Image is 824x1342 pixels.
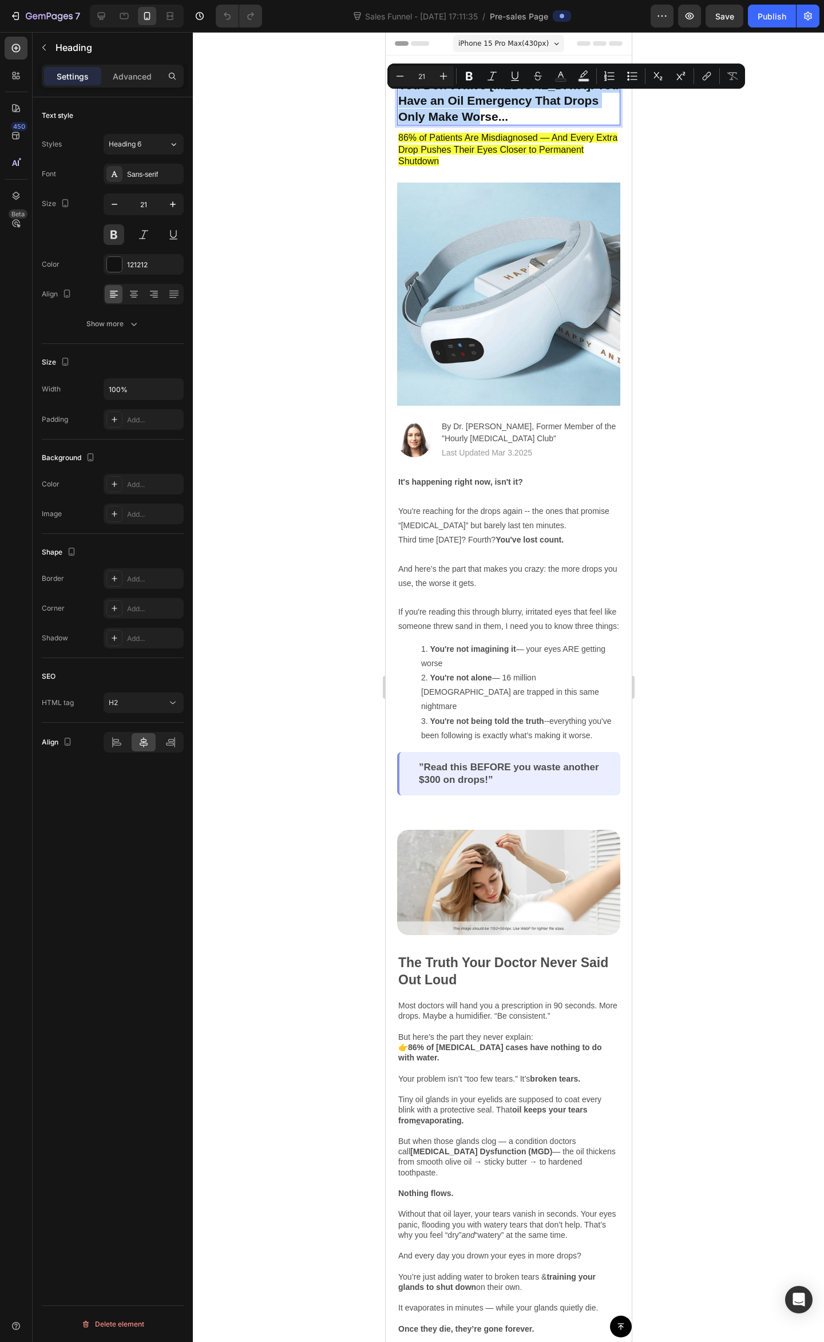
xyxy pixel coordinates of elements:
div: Open Intercom Messenger [785,1286,813,1313]
span: Sales Funnel - [DATE] 17:11:35 [363,10,480,22]
div: Editor contextual toolbar [387,64,745,89]
button: Delete element [42,1315,184,1333]
input: Auto [104,379,183,399]
div: Add... [127,604,181,614]
div: Padding [42,414,68,425]
div: Color [42,479,60,489]
div: Width [42,384,61,394]
p: Heading [56,41,179,54]
div: Add... [127,480,181,490]
div: Background [42,450,97,466]
div: Size [42,196,72,212]
p: Advanced [113,70,152,82]
button: H2 [104,692,184,713]
div: Undo/Redo [216,5,262,27]
div: Add... [127,415,181,425]
div: Beta [9,209,27,219]
div: Sans-serif [127,169,181,180]
div: Delete element [81,1317,144,1331]
p: 7 [75,9,80,23]
span: Save [715,11,734,21]
div: SEO [42,671,56,682]
span: / [482,10,485,22]
div: Add... [127,574,181,584]
div: Color [42,259,60,270]
iframe: Design area [386,32,632,1342]
span: Heading 6 [109,139,141,149]
div: Align [42,287,74,302]
button: Publish [748,5,796,27]
div: Text style [42,110,73,121]
div: 450 [11,122,27,131]
button: Heading 6 [104,134,184,155]
div: Add... [127,509,181,520]
div: Image [42,509,62,519]
div: Size [42,355,72,370]
div: Font [42,169,56,179]
div: HTML tag [42,698,74,708]
button: Show more [42,314,184,334]
div: Shape [42,545,78,560]
span: Pre-sales Page [490,10,548,22]
div: Show more [86,318,140,330]
button: Save [706,5,743,27]
p: Settings [57,70,89,82]
div: Align [42,735,74,750]
div: Add... [127,634,181,644]
span: H2 [109,698,118,707]
button: 7 [5,5,85,27]
div: 121212 [127,260,181,270]
div: Styles [42,139,62,149]
div: Shadow [42,633,68,643]
div: Border [42,573,64,584]
div: Corner [42,603,65,613]
div: Publish [758,10,786,22]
